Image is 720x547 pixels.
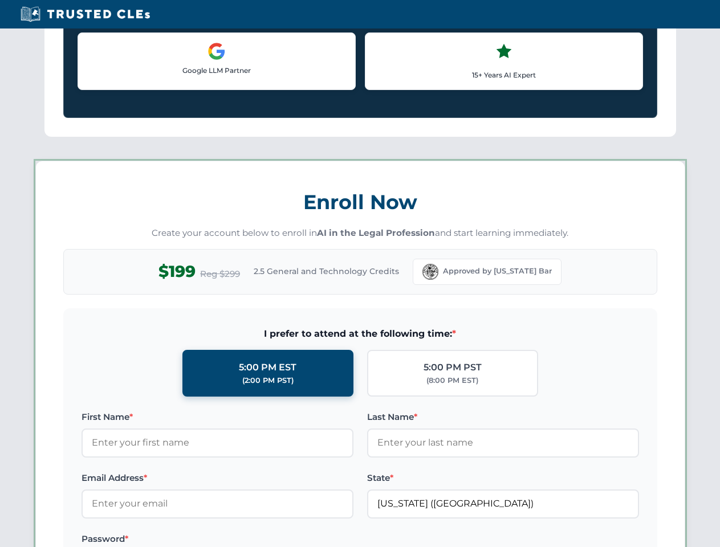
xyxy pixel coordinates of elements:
p: Create your account below to enroll in and start learning immediately. [63,227,657,240]
strong: AI in the Legal Profession [317,227,435,238]
span: I prefer to attend at the following time: [82,326,639,341]
input: Enter your last name [367,428,639,457]
h3: Enroll Now [63,184,657,220]
div: (2:00 PM PST) [242,375,294,386]
input: Enter your first name [82,428,353,457]
label: State [367,471,639,485]
span: $199 [158,259,196,284]
label: Last Name [367,410,639,424]
img: Trusted CLEs [17,6,153,23]
div: 5:00 PM PST [424,360,482,375]
img: Florida Bar [422,264,438,280]
label: Password [82,532,353,546]
input: Florida (FL) [367,489,639,518]
span: 2.5 General and Technology Credits [254,265,399,277]
label: Email Address [82,471,353,485]
label: First Name [82,410,353,424]
div: 5:00 PM EST [239,360,296,375]
span: Reg $299 [200,267,240,281]
div: (8:00 PM EST) [426,375,478,386]
input: Enter your email [82,489,353,518]
p: Google LLM Partner [87,65,346,76]
img: Google [208,42,226,60]
span: Approved by [US_STATE] Bar [443,266,552,277]
p: 15+ Years AI Expert [375,70,633,80]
